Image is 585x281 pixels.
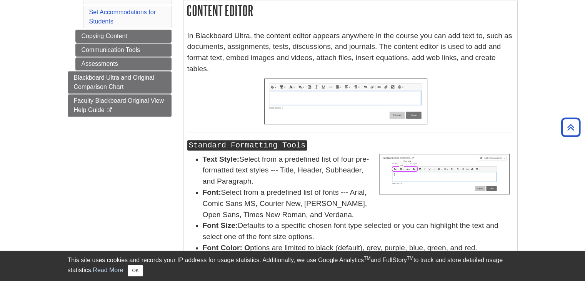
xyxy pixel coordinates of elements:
[68,256,518,276] div: This site uses cookies and records your IP address for usage statistics. Additionally, we use Goo...
[364,256,370,261] sup: TM
[558,122,583,132] a: Back to Top
[203,221,238,229] strong: Font Size:
[203,243,513,254] li: ptions are limited to black (default), grey, purple, blue, green, and red.
[203,244,250,252] strong: Font Color: O
[187,140,307,151] kbd: Standard Formatting Tools
[203,220,513,243] li: Defaults to a specific chosen font type selected or you can highlight the text and select one of ...
[187,30,513,75] p: In Blackboard Ultra, the content editor appears anywhere in the course you can add text to, such ...
[74,74,154,90] span: Blackboard Ultra and Original Comparison Chart
[75,57,172,70] a: Assessments
[68,94,172,117] a: Faculty Blackboard Original View Help Guide
[68,71,172,94] a: Blackboard Ultra and Original Comparison Chart
[203,187,513,220] li: Select from a predefined list of fonts --- Arial, Comic Sans MS, Courier New, [PERSON_NAME], Open...
[407,256,413,261] sup: TM
[183,0,517,21] h2: Content Editor
[203,155,240,163] strong: Text Style:
[75,43,172,57] a: Communication Tools
[93,267,123,273] a: Read More
[106,108,113,113] i: This link opens in a new window
[89,9,156,25] a: Set Accommodations for Students
[128,265,143,276] button: Close
[203,154,513,187] li: Select from a predefined list of four pre-formatted text styles --- Title, Header, Subheader, and...
[74,97,164,113] span: Faculty Blackboard Original View Help Guide
[264,79,427,125] img: Text editor in Blackboard Ultra couse
[75,30,172,43] a: Copying Content
[203,188,221,196] strong: Font:
[379,154,509,194] img: Adjust font type, style, size, and color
